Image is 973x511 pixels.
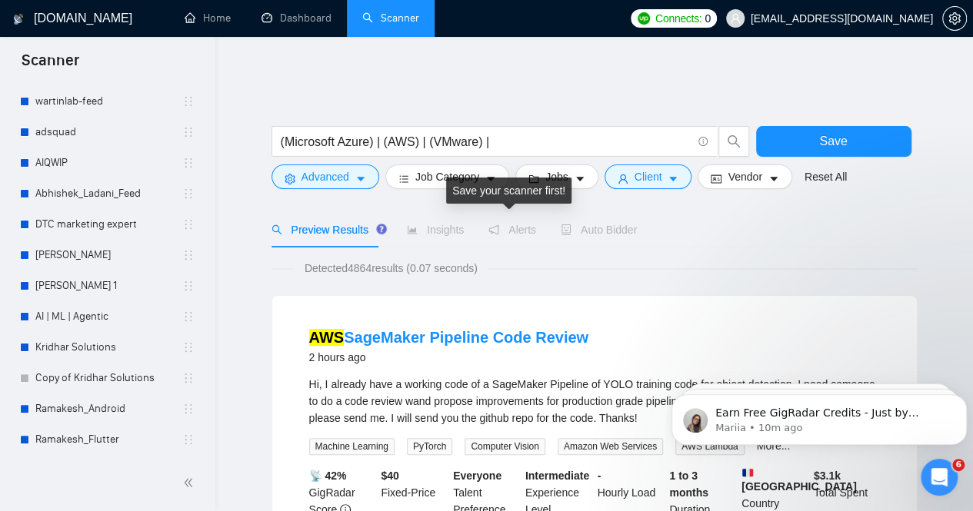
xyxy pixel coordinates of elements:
mark: AWS [309,329,345,346]
span: holder [182,341,195,353]
span: caret-down [668,173,678,184]
span: Save [819,131,847,151]
span: notification [488,224,499,235]
a: AWSSageMaker Pipeline Code Review [309,329,588,346]
li: adsquad [9,117,205,148]
div: 2 hours ago [309,348,588,367]
a: dashboardDashboard [262,12,332,25]
span: bars [398,173,409,184]
a: [PERSON_NAME] [35,240,182,270]
b: 1 to 3 months [669,470,708,499]
span: 6 [952,459,965,471]
li: Copy of Kridhar Solutions [9,363,205,393]
span: user [618,173,628,184]
span: Advanced [302,168,349,185]
a: AIQWIP [35,148,182,178]
span: holder [182,310,195,323]
span: folder [528,173,539,184]
a: Ramakesh_Flutter [35,424,182,455]
span: 0 [705,10,711,27]
span: area-chart [407,224,418,235]
iframe: Intercom live chat [921,459,958,496]
b: 📡 42% [309,470,347,482]
a: homeHome [185,12,231,25]
span: user [730,13,741,24]
span: double-left [183,475,198,490]
img: 🇫🇷 [742,467,753,478]
button: settingAdvancedcaret-down [272,164,379,189]
span: Computer Vision [465,438,545,455]
li: Kridhar Solutions [9,332,205,363]
span: caret-down [575,173,585,184]
a: DTC marketing expert [35,209,182,240]
li: AI | ML | Agentic [9,301,205,332]
span: setting [943,12,966,25]
button: search [718,126,749,157]
li: wartinlab-feed [9,86,205,117]
span: Detected 4864 results (0.07 seconds) [294,260,488,277]
span: search [272,224,282,235]
span: holder [182,126,195,138]
button: setting [942,6,967,31]
button: userClientcaret-down [605,164,692,189]
span: caret-down [485,173,496,184]
a: Copy of Kridhar Solutions [35,363,182,393]
span: Preview Results [272,224,382,236]
li: Ansh [9,240,205,270]
span: robot [561,224,571,235]
span: holder [182,403,195,415]
button: barsJob Categorycaret-down [385,164,509,189]
li: DTC marketing expert [9,209,205,240]
span: Connects: [655,10,701,27]
b: - [598,470,601,482]
a: setting [942,12,967,25]
span: setting [285,173,295,184]
li: Abhishek_Ladani_Feed [9,178,205,209]
div: Tooltip anchor [375,222,388,236]
iframe: Intercom notifications message [665,362,973,470]
span: search [719,134,748,148]
a: wartinlab-feed [35,86,182,117]
img: upwork-logo.png [638,12,650,25]
span: holder [182,372,195,384]
span: Machine Learning [309,438,395,455]
li: AIQWIP [9,148,205,178]
button: idcardVendorcaret-down [698,164,791,189]
span: holder [182,187,195,200]
li: Ramakesh_Android [9,393,205,424]
span: Amazon Web Services [558,438,663,455]
a: [PERSON_NAME] 1 [35,270,182,301]
img: logo [13,7,24,32]
input: Search Freelance Jobs... [281,132,691,151]
a: adsquad [35,117,182,148]
a: searchScanner [362,12,419,25]
span: info-circle [698,137,708,147]
span: PyTorch [407,438,452,455]
span: Vendor [728,168,761,185]
span: idcard [711,173,721,184]
span: Insights [407,224,464,236]
a: Ramakesh_Android [35,393,182,424]
span: Jobs [545,168,568,185]
span: Job Category [415,168,479,185]
span: holder [182,280,195,292]
div: Hi, I already have a working code of a SageMaker Pipeline of YOLO training code for object detect... [309,376,880,426]
a: Reset All [805,168,847,185]
a: Abhishek_Ladani_Feed [35,178,182,209]
span: Scanner [9,49,92,81]
span: holder [182,249,195,261]
span: caret-down [768,173,779,184]
li: Ansh 1 [9,270,205,301]
button: Save [756,126,911,157]
span: caret-down [355,173,366,184]
span: holder [182,157,195,169]
a: AI | ML | Agentic [35,301,182,332]
span: holder [182,95,195,108]
div: Save your scanner first! [446,178,571,204]
span: Auto Bidder [561,224,637,236]
b: $ 40 [381,470,398,482]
